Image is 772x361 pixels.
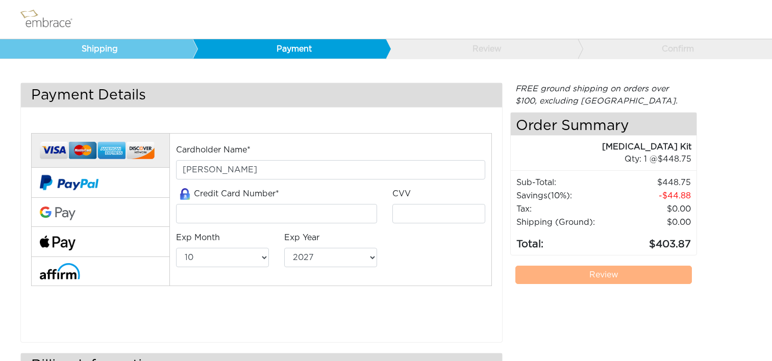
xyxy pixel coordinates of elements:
div: [MEDICAL_DATA] Kit [511,141,691,153]
img: paypal-v2.png [40,168,98,197]
img: amazon-lock.png [176,188,194,200]
label: Exp Month [176,231,220,244]
div: 1 @ [524,153,691,165]
td: Shipping (Ground): [516,216,612,229]
td: 0.00 [612,202,691,216]
img: fullApplePay.png [40,236,76,250]
label: Exp Year [284,231,319,244]
a: Payment [192,39,385,59]
td: Sub-Total: [516,176,612,189]
td: 44.88 [612,189,691,202]
td: 403.87 [612,229,691,252]
h4: Order Summary [511,113,696,136]
span: 448.75 [658,155,691,163]
img: logo.png [18,7,84,32]
label: Credit Card Number* [176,188,279,200]
img: affirm-logo.svg [40,263,80,279]
td: Tax: [516,202,612,216]
td: $0.00 [612,216,691,229]
img: credit-cards.png [40,139,155,163]
div: FREE ground shipping on orders over $100, excluding [GEOGRAPHIC_DATA]. [510,83,697,107]
a: Confirm [578,39,770,59]
td: Total: [516,229,612,252]
h3: Payment Details [21,83,502,107]
label: Cardholder Name* [176,144,251,156]
label: CVV [392,188,411,200]
img: Google-Pay-Logo.svg [40,207,76,221]
td: Savings : [516,189,612,202]
a: Review [515,266,692,284]
a: Review [385,39,578,59]
span: (10%) [547,192,570,200]
td: 448.75 [612,176,691,189]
